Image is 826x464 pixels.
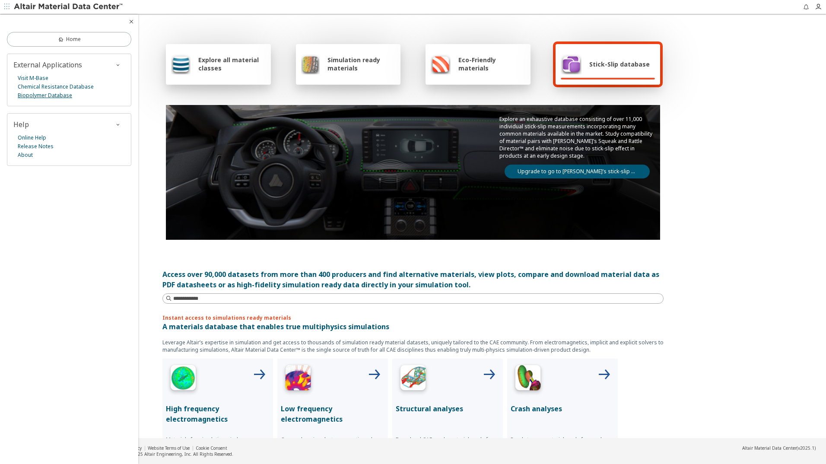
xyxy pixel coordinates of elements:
[162,314,664,321] p: Instant access to simulations ready materials
[431,54,451,74] img: Eco-Friendly materials
[7,32,131,47] a: Home
[281,362,315,397] img: Low Frequency Icon
[166,436,270,457] p: Materials for simulating wireless connectivity, electromagnetic compatibility, radar cross sectio...
[166,362,200,397] img: High Frequency Icon
[162,269,664,290] div: Access over 90,000 datasets from more than 400 producers and find alternative materials, view plo...
[196,445,227,451] a: Cookie Consent
[396,436,499,457] p: Download CAE ready material cards for leading simulation tools for structual analyses
[396,362,430,397] img: Structural Analyses Icon
[166,404,270,424] p: High frequency electromagnetics
[14,3,124,11] img: Altair Material Data Center
[281,404,384,424] p: Low frequency electromagnetics
[171,54,191,74] img: Explore all material classes
[18,133,46,142] a: Online Help
[18,91,72,100] a: Biopolymer Database
[742,445,816,451] div: (v2025.1)
[148,445,190,451] a: Website Terms of Use
[458,56,525,72] span: Eco-Friendly materials
[128,451,233,457] div: © 2025 Altair Engineering, Inc. All Rights Reserved.
[18,151,33,159] a: About
[13,60,82,70] span: External Applications
[198,56,266,72] span: Explore all material classes
[13,120,29,129] span: Help
[396,404,499,414] p: Structural analyses
[18,142,54,151] a: Release Notes
[589,60,650,68] span: Stick-Slip database
[18,74,48,83] a: Visit M-Base
[505,165,650,178] a: Upgrade to go to [PERSON_NAME]’s stick-slip database
[561,54,581,74] img: Stick-Slip database
[18,83,94,91] a: Chemical Resistance Database
[327,56,395,72] span: Simulation ready materials
[742,445,797,451] span: Altair Material Data Center
[511,436,614,450] p: Ready to use material cards for crash solvers
[162,339,664,353] p: Leverage Altair’s expertise in simulation and get access to thousands of simulation ready materia...
[66,36,81,43] span: Home
[301,54,320,74] img: Simulation ready materials
[281,436,384,457] p: Comprehensive electromagnetic and thermal data for accurate e-Motor simulations with Altair FLUX
[511,404,614,414] p: Crash analyses
[162,321,664,332] p: A materials database that enables true multiphysics simulations
[511,362,545,397] img: Crash Analyses Icon
[499,115,655,159] p: Explore an exhaustive database consisting of over 11,000 individual stick-slip measurements incor...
